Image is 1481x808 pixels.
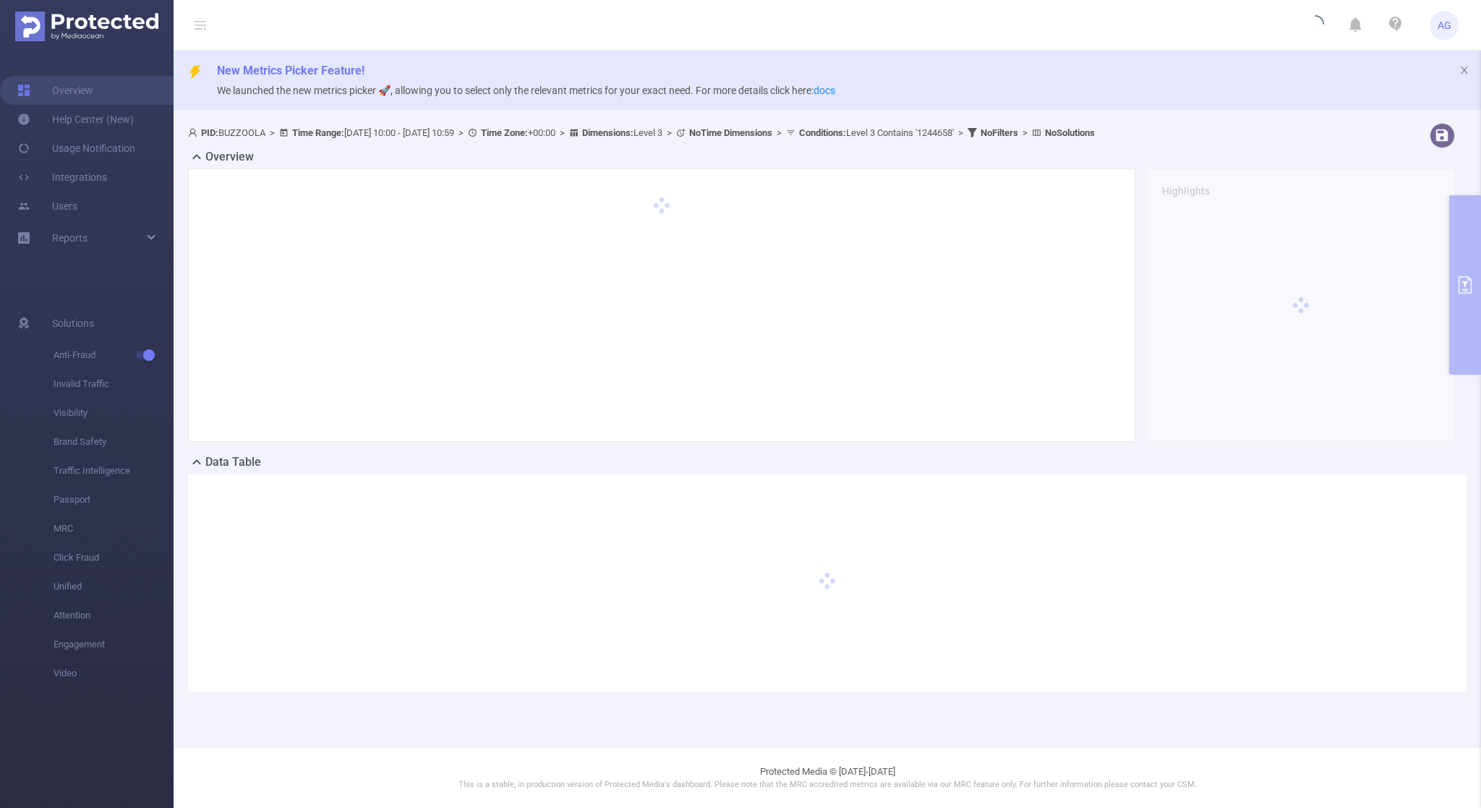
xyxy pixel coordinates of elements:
i: icon: user [188,128,201,137]
a: Overview [17,76,93,105]
i: icon: thunderbolt [188,65,202,80]
b: Conditions : [799,127,846,138]
img: Protected Media [15,12,158,41]
span: Solutions [52,309,94,338]
span: We launched the new metrics picker 🚀, allowing you to select only the relevant metrics for your e... [217,85,835,96]
b: No Filters [981,127,1018,138]
b: PID: [201,127,218,138]
span: Level 3 [582,127,662,138]
span: > [454,127,468,138]
span: AG [1438,11,1451,40]
span: MRC [54,514,174,543]
span: Invalid Traffic [54,370,174,399]
footer: Protected Media © [DATE]-[DATE] [174,747,1481,808]
span: Reports [52,232,88,244]
b: Dimensions : [582,127,633,138]
b: Time Zone: [481,127,528,138]
span: > [954,127,968,138]
i: icon: loading [1307,15,1324,35]
span: > [1018,127,1032,138]
span: Traffic Intelligence [54,456,174,485]
span: Visibility [54,399,174,428]
span: Passport [54,485,174,514]
span: Click Fraud [54,543,174,572]
span: Unified [54,572,174,601]
p: This is a stable, in production version of Protected Media's dashboard. Please note that the MRC ... [210,779,1445,791]
span: > [772,127,786,138]
b: No Solutions [1045,127,1095,138]
button: icon: close [1459,62,1469,78]
a: Reports [52,224,88,252]
span: BUZZOOLA [DATE] 10:00 - [DATE] 10:59 +00:00 [188,127,1095,138]
span: Attention [54,601,174,630]
a: Integrations [17,163,107,192]
span: Anti-Fraud [54,341,174,370]
h2: Data Table [205,454,261,471]
span: Engagement [54,630,174,659]
a: Help Center (New) [17,105,134,134]
a: Usage Notification [17,134,135,163]
span: Level 3 Contains '1244658' [799,127,954,138]
span: > [265,127,279,138]
h2: Overview [205,148,254,166]
a: docs [814,85,835,96]
b: No Time Dimensions [689,127,772,138]
span: New Metrics Picker Feature! [217,64,364,77]
span: Brand Safety [54,428,174,456]
i: icon: close [1459,65,1469,75]
span: > [555,127,569,138]
b: Time Range: [292,127,344,138]
span: > [662,127,676,138]
a: Users [17,192,77,221]
span: Video [54,659,174,688]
